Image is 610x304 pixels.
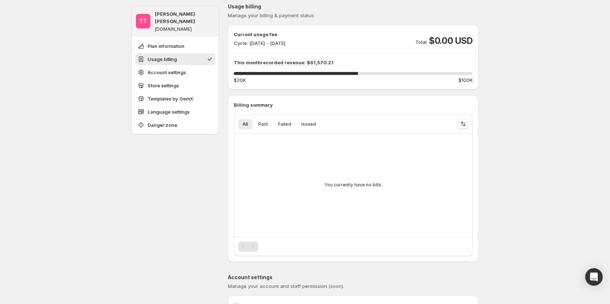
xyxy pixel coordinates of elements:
p: This month $61,570.21 [234,59,473,66]
p: You currently have no bills. [324,182,382,188]
p: Billing summary [234,101,473,109]
span: Usage billing [148,56,177,63]
span: $20K [234,76,246,84]
button: Danger zone [135,119,216,131]
button: Store settings [135,80,216,91]
span: Language settings [148,108,190,115]
span: recorded revenue: [261,60,306,66]
span: Danger zone [148,121,177,129]
p: Cycle: [DATE] - [DATE] [234,39,285,47]
button: Usage billing [135,53,216,65]
span: All [243,121,248,127]
button: Plan information [135,40,216,52]
span: $100K [458,76,473,84]
span: Store settings [148,82,179,89]
div: Open Intercom Messenger [585,268,603,286]
span: Manage your account and staff permission (soon). [228,283,344,289]
p: Total [415,38,427,46]
span: $0.00 USD [429,35,473,47]
p: Usage billing [228,3,479,10]
p: Current usage fee [234,31,285,38]
text: TT [139,18,147,25]
span: Manage your billing & payment status [228,12,314,18]
span: Paid [258,121,268,127]
button: Account settings [135,66,216,78]
span: Failed [278,121,291,127]
span: Tanya Tanya [136,14,150,28]
span: Plan information [148,42,184,50]
p: [DOMAIN_NAME] [155,26,192,32]
span: Account settings [148,69,186,76]
button: Templates by GemX [135,93,216,104]
button: Sort the results [458,119,468,129]
p: [PERSON_NAME] [PERSON_NAME] [155,10,215,25]
nav: Pagination [238,242,258,252]
p: Account settings [228,274,479,281]
button: Language settings [135,106,216,118]
span: Issued [301,121,316,127]
span: Templates by GemX [148,95,193,102]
